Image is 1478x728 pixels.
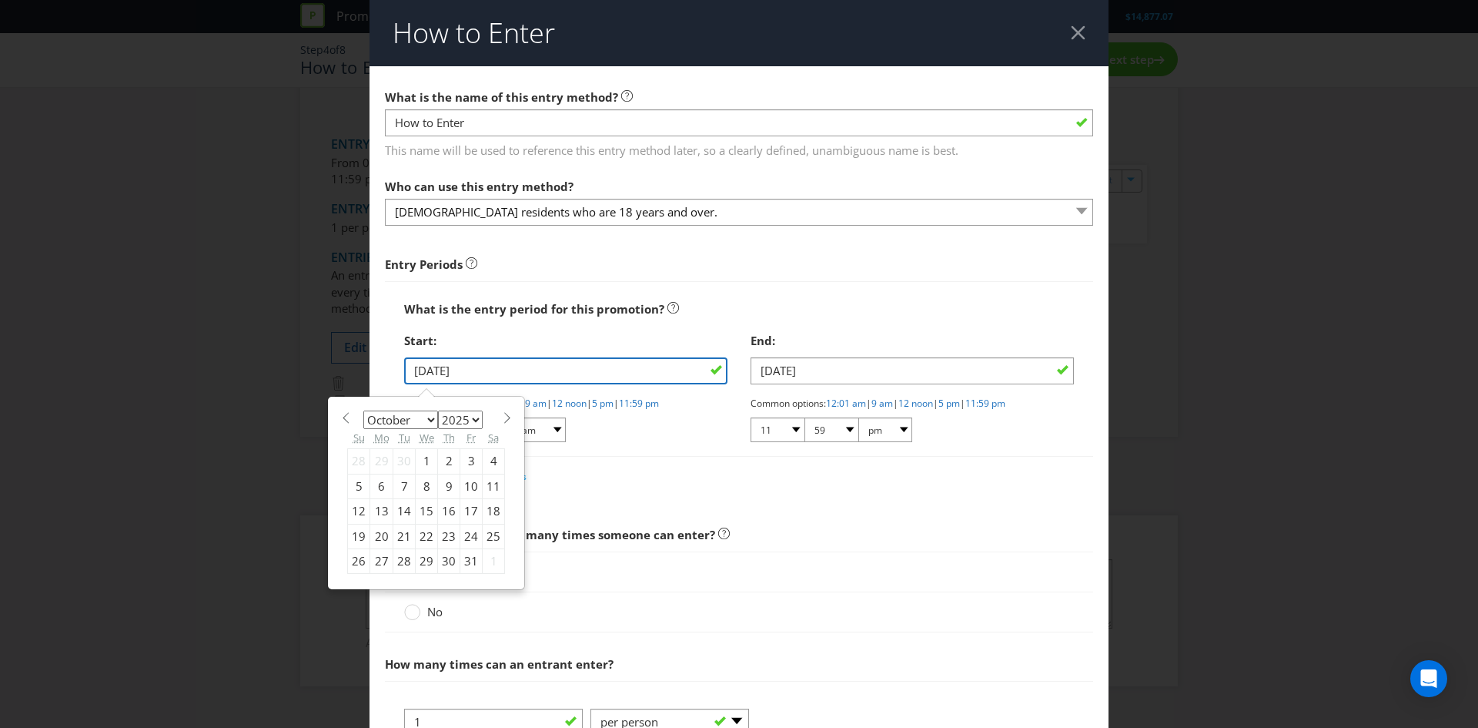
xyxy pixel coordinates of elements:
[348,549,370,573] div: 26
[460,524,483,549] div: 24
[751,325,1074,357] div: End:
[898,397,933,410] a: 12 noon
[460,474,483,498] div: 10
[385,257,463,272] strong: Entry Periods
[416,499,438,524] div: 15
[370,499,393,524] div: 13
[348,449,370,474] div: 28
[438,474,460,498] div: 9
[1410,660,1447,697] div: Open Intercom Messenger
[399,431,410,445] abbr: Tuesday
[385,527,715,542] span: Are there limits on how many times someone can enter?
[374,431,390,445] abbr: Monday
[893,397,898,410] span: |
[348,474,370,498] div: 5
[826,397,866,410] a: 12:01 am
[404,357,727,384] input: DD/MM/YY
[525,397,547,410] a: 9 am
[427,604,443,619] span: No
[348,499,370,524] div: 12
[751,397,826,410] span: Common options:
[866,397,871,410] span: |
[438,449,460,474] div: 2
[460,549,483,573] div: 31
[385,179,573,194] span: Who can use this entry method?
[348,524,370,549] div: 19
[592,397,614,410] a: 5 pm
[370,474,393,498] div: 6
[404,301,664,317] span: What is the entry period for this promotion?
[483,449,505,474] div: 4
[370,449,393,474] div: 29
[416,549,438,573] div: 29
[466,431,476,445] abbr: Friday
[420,431,434,445] abbr: Wednesday
[488,431,499,445] abbr: Saturday
[416,449,438,474] div: 1
[404,325,727,357] div: Start:
[393,449,416,474] div: 30
[393,524,416,549] div: 21
[438,524,460,549] div: 23
[460,499,483,524] div: 17
[552,397,587,410] a: 12 noon
[483,549,505,573] div: 1
[619,397,659,410] a: 11:59 pm
[460,449,483,474] div: 3
[614,397,619,410] span: |
[751,357,1074,384] input: DD/MM/YY
[965,397,1005,410] a: 11:59 pm
[443,431,455,445] abbr: Thursday
[370,549,393,573] div: 27
[960,397,965,410] span: |
[393,18,555,49] h2: How to Enter
[587,397,592,410] span: |
[416,474,438,498] div: 8
[547,397,552,410] span: |
[393,549,416,573] div: 28
[438,499,460,524] div: 16
[385,656,614,672] span: How many times can an entrant enter?
[483,499,505,524] div: 18
[483,524,505,549] div: 25
[393,499,416,524] div: 14
[483,474,505,498] div: 11
[871,397,893,410] a: 9 am
[416,524,438,549] div: 22
[938,397,960,410] a: 5 pm
[385,89,618,105] span: What is the name of this entry method?
[353,431,365,445] abbr: Sunday
[370,524,393,549] div: 20
[393,474,416,498] div: 7
[933,397,938,410] span: |
[385,137,1093,159] span: This name will be used to reference this entry method later, so a clearly defined, unambiguous na...
[438,549,460,573] div: 30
